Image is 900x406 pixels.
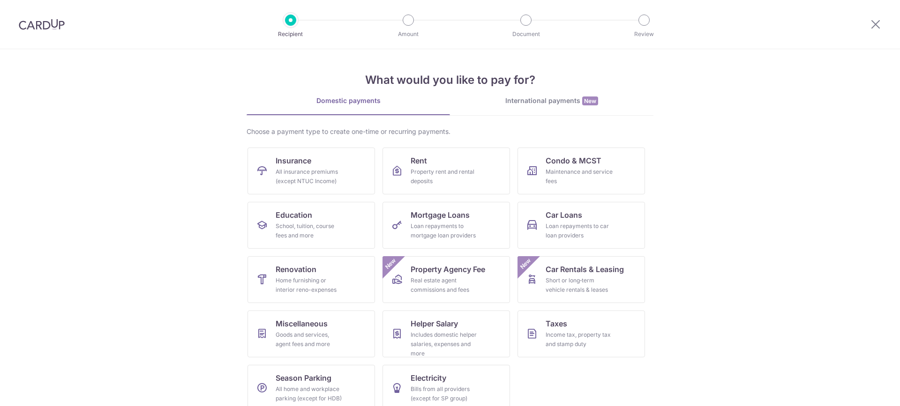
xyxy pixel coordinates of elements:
div: All home and workplace parking (except for HDB) [276,384,343,403]
a: RenovationHome furnishing or interior reno-expenses [247,256,375,303]
div: Home furnishing or interior reno-expenses [276,276,343,295]
span: New [383,256,398,272]
p: Recipient [256,30,325,39]
div: Bills from all providers (except for SP group) [411,384,478,403]
a: Car Rentals & LeasingShort or long‑term vehicle rentals & leasesNew [517,256,645,303]
div: International payments [450,96,653,106]
div: Income tax, property tax and stamp duty [546,330,613,349]
a: Helper SalaryIncludes domestic helper salaries, expenses and more [382,310,510,357]
span: Mortgage Loans [411,209,470,221]
div: Choose a payment type to create one-time or recurring payments. [247,127,653,136]
span: Taxes [546,318,567,329]
span: Season Parking [276,372,331,384]
a: InsuranceAll insurance premiums (except NTUC Income) [247,148,375,194]
span: Helper Salary [411,318,458,329]
div: Maintenance and service fees [546,167,613,186]
span: Renovation [276,264,316,275]
span: Electricity [411,372,446,384]
p: Review [609,30,679,39]
p: Document [491,30,561,39]
span: Property Agency Fee [411,264,485,275]
span: Rent [411,155,427,166]
div: Property rent and rental deposits [411,167,478,186]
a: TaxesIncome tax, property tax and stamp duty [517,310,645,357]
h4: What would you like to pay for? [247,72,653,89]
a: Car LoansLoan repayments to car loan providers [517,202,645,249]
div: All insurance premiums (except NTUC Income) [276,167,343,186]
span: New [518,256,533,272]
span: Insurance [276,155,311,166]
a: RentProperty rent and rental deposits [382,148,510,194]
div: Loan repayments to car loan providers [546,221,613,240]
p: Amount [374,30,443,39]
iframe: Opens a widget where you can find more information [840,378,891,401]
a: Mortgage LoansLoan repayments to mortgage loan providers [382,202,510,249]
div: Goods and services, agent fees and more [276,330,343,349]
a: Condo & MCSTMaintenance and service fees [517,148,645,194]
a: Property Agency FeeReal estate agent commissions and feesNew [382,256,510,303]
div: Real estate agent commissions and fees [411,276,478,295]
div: Short or long‑term vehicle rentals & leases [546,276,613,295]
a: EducationSchool, tuition, course fees and more [247,202,375,249]
span: Car Rentals & Leasing [546,264,624,275]
span: New [582,96,598,105]
a: MiscellaneousGoods and services, agent fees and more [247,310,375,357]
div: School, tuition, course fees and more [276,221,343,240]
div: Loan repayments to mortgage loan providers [411,221,478,240]
span: Car Loans [546,209,582,221]
img: CardUp [19,19,65,30]
span: Education [276,209,312,221]
span: Condo & MCST [546,155,601,166]
span: Miscellaneous [276,318,328,329]
div: Includes domestic helper salaries, expenses and more [411,330,478,358]
div: Domestic payments [247,96,450,105]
